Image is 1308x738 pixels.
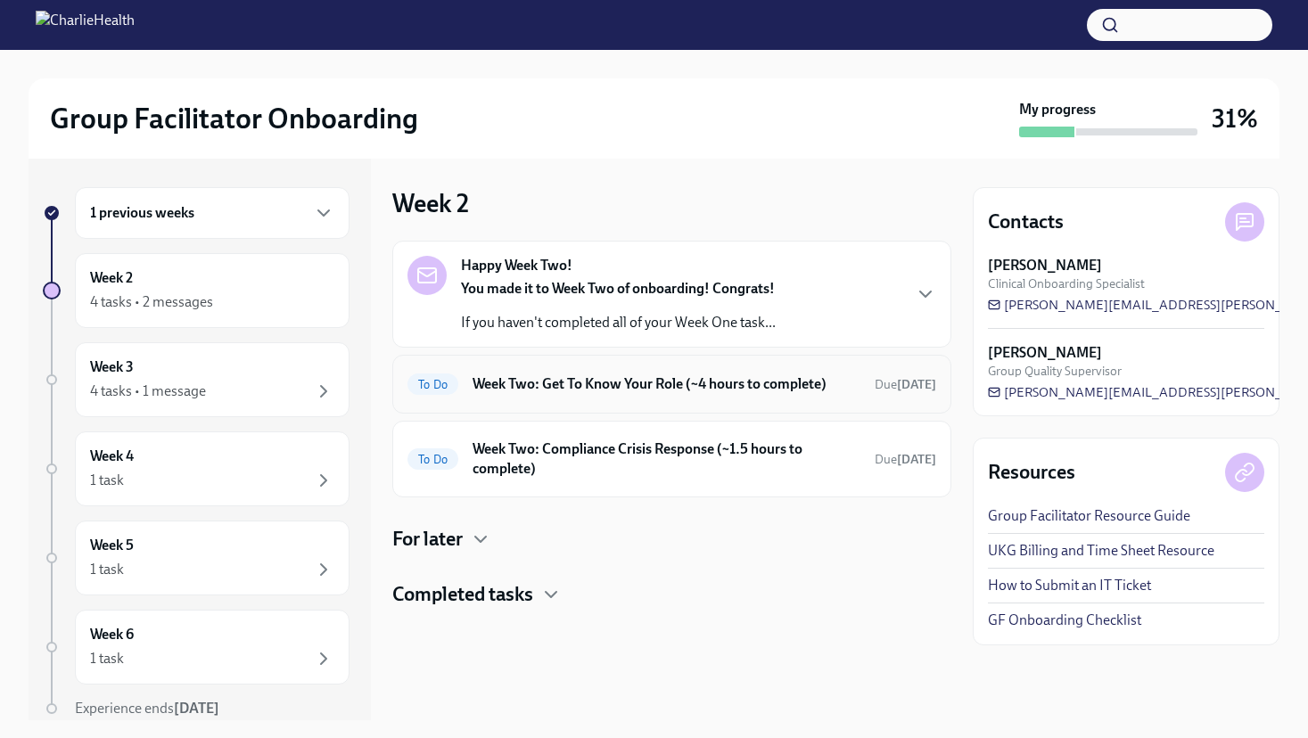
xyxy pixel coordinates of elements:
[473,439,860,479] h6: Week Two: Compliance Crisis Response (~1.5 hours to complete)
[392,581,951,608] div: Completed tasks
[988,256,1102,275] strong: [PERSON_NAME]
[897,377,936,392] strong: [DATE]
[875,377,936,392] span: Due
[875,451,936,468] span: September 22nd, 2025 08:00
[392,187,469,219] h3: Week 2
[43,610,350,685] a: Week 61 task
[875,452,936,467] span: Due
[43,431,350,506] a: Week 41 task
[90,447,134,466] h6: Week 4
[897,452,936,467] strong: [DATE]
[90,203,194,223] h6: 1 previous weeks
[473,374,860,394] h6: Week Two: Get To Know Your Role (~4 hours to complete)
[461,280,775,297] strong: You made it to Week Two of onboarding! Congrats!
[988,209,1064,235] h4: Contacts
[988,576,1151,595] a: How to Submit an IT Ticket
[43,521,350,595] a: Week 51 task
[988,275,1145,292] span: Clinical Onboarding Specialist
[43,342,350,417] a: Week 34 tasks • 1 message
[875,376,936,393] span: September 22nd, 2025 08:00
[90,560,124,579] div: 1 task
[75,700,219,717] span: Experience ends
[392,581,533,608] h4: Completed tasks
[407,378,458,391] span: To Do
[174,700,219,717] strong: [DATE]
[90,471,124,490] div: 1 task
[1212,102,1258,135] h3: 31%
[43,253,350,328] a: Week 24 tasks • 2 messages
[392,526,951,553] div: For later
[461,256,572,275] strong: Happy Week Two!
[988,459,1075,486] h4: Resources
[90,649,124,668] div: 1 task
[407,370,936,398] a: To DoWeek Two: Get To Know Your Role (~4 hours to complete)Due[DATE]
[75,187,350,239] div: 1 previous weeks
[90,381,206,401] div: 4 tasks • 1 message
[988,611,1141,630] a: GF Onboarding Checklist
[392,526,463,553] h4: For later
[36,11,135,39] img: CharlieHealth
[90,536,134,555] h6: Week 5
[1019,100,1096,119] strong: My progress
[90,357,134,377] h6: Week 3
[50,101,418,136] h2: Group Facilitator Onboarding
[988,343,1102,363] strong: [PERSON_NAME]
[461,313,776,332] p: If you haven't completed all of your Week One task...
[90,268,133,288] h6: Week 2
[988,541,1214,561] a: UKG Billing and Time Sheet Resource
[407,453,458,466] span: To Do
[988,506,1190,526] a: Group Facilitator Resource Guide
[988,363,1122,380] span: Group Quality Supervisor
[407,436,936,482] a: To DoWeek Two: Compliance Crisis Response (~1.5 hours to complete)Due[DATE]
[90,625,134,644] h6: Week 6
[90,292,213,312] div: 4 tasks • 2 messages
